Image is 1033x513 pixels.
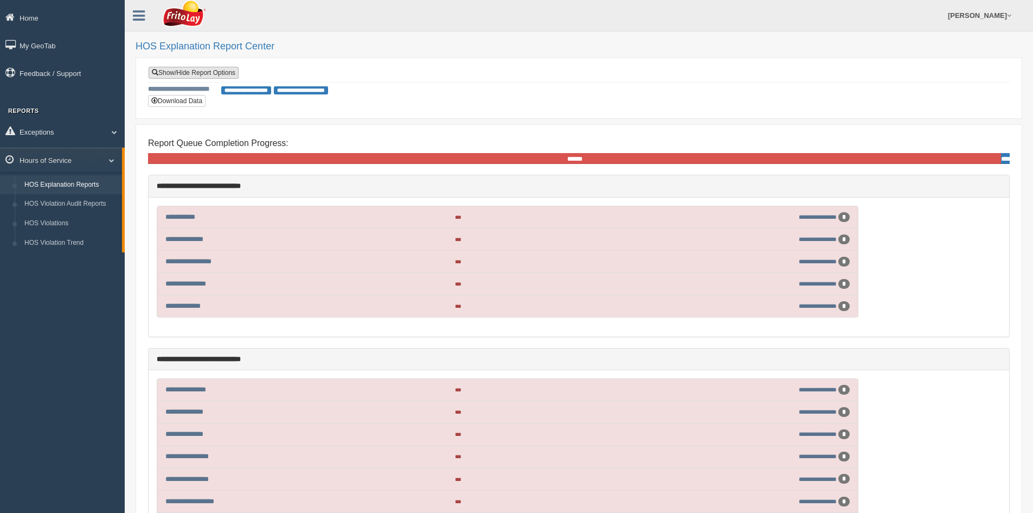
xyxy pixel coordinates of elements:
[20,175,122,195] a: HOS Explanation Reports
[136,41,1022,52] h2: HOS Explanation Report Center
[148,138,1010,148] h4: Report Queue Completion Progress:
[20,233,122,253] a: HOS Violation Trend
[149,67,239,79] a: Show/Hide Report Options
[20,194,122,214] a: HOS Violation Audit Reports
[148,95,206,107] button: Download Data
[20,214,122,233] a: HOS Violations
